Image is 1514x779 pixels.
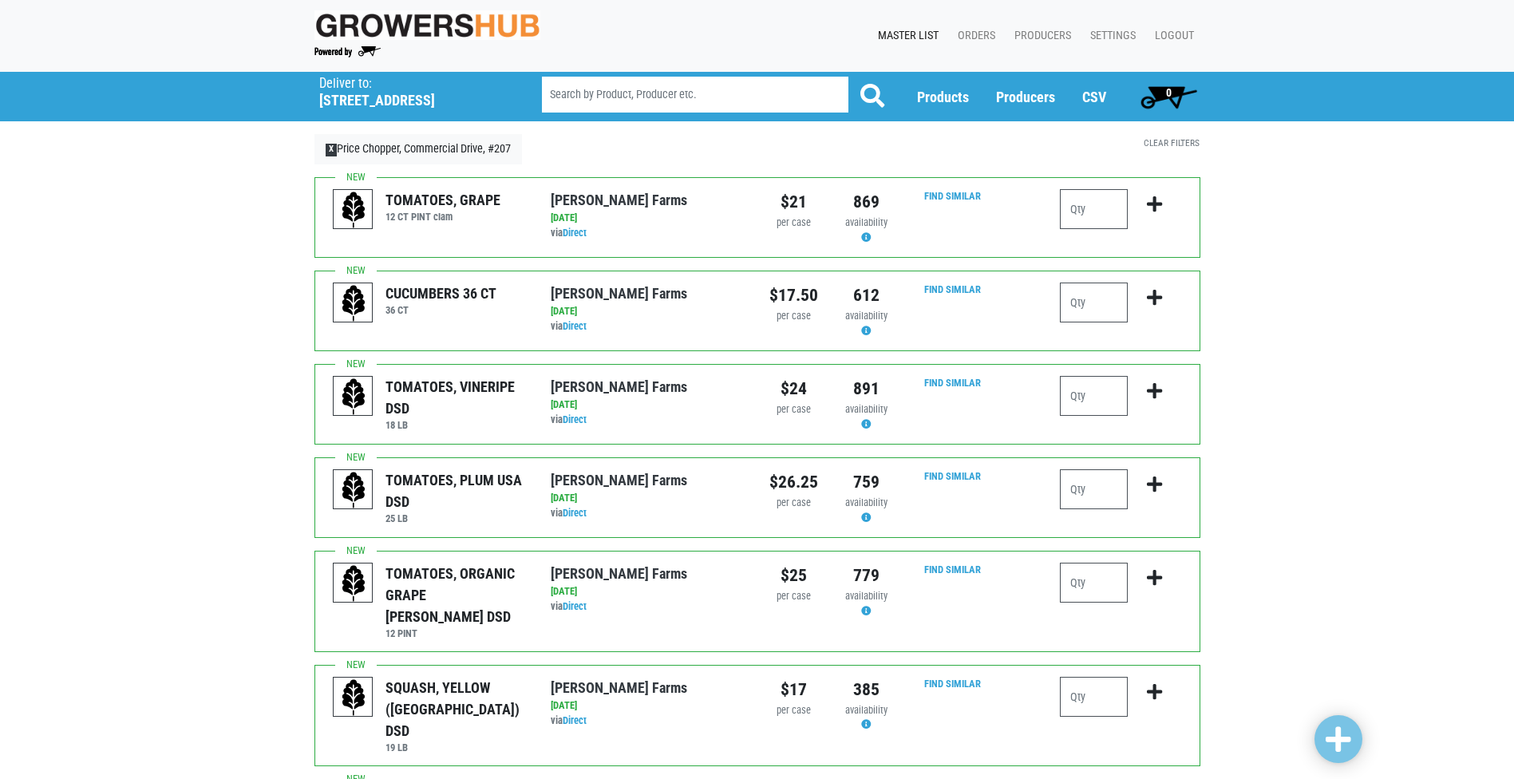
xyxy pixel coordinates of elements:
h6: 12 CT PINT clam [385,211,500,223]
a: Find Similar [924,470,981,482]
h6: 12 PINT [385,627,527,639]
span: Price Chopper, Commercial Drive, #207 (4535 Commercial Dr, New Hartford, NY 13413, USA) [319,72,513,109]
a: Direct [563,507,587,519]
a: Producers [1002,21,1077,51]
a: Direct [563,227,587,239]
div: $24 [769,376,818,401]
div: TOMATOES, PLUM USA DSD [385,469,527,512]
span: availability [845,216,887,228]
div: $17.50 [769,283,818,308]
div: 891 [842,376,891,401]
input: Qty [1060,283,1128,322]
a: Orders [945,21,1002,51]
span: availability [845,310,887,322]
div: per case [769,703,818,718]
div: via [551,413,745,428]
div: 385 [842,677,891,702]
div: per case [769,216,818,231]
div: 759 [842,469,891,495]
div: $17 [769,677,818,702]
input: Qty [1060,677,1128,717]
h5: [STREET_ADDRESS] [319,92,501,109]
img: original-fc7597fdc6adbb9d0e2ae620e786d1a2.jpg [314,10,541,40]
div: [DATE] [551,584,745,599]
span: X [326,144,338,156]
a: Find Similar [924,190,981,202]
h6: 18 LB [385,419,527,431]
a: Direct [563,320,587,332]
div: 869 [842,189,891,215]
a: Direct [563,714,587,726]
div: via [551,506,745,521]
a: Products [917,89,969,105]
div: via [551,599,745,615]
input: Search by Product, Producer etc. [542,77,848,113]
div: $26.25 [769,469,818,495]
h6: 19 LB [385,741,527,753]
span: availability [845,496,887,508]
div: $25 [769,563,818,588]
div: [DATE] [551,491,745,506]
a: Logout [1142,21,1200,51]
img: placeholder-variety-43d6402dacf2d531de610a020419775a.svg [334,470,374,510]
div: via [551,319,745,334]
a: Find Similar [924,377,981,389]
div: 779 [842,563,891,588]
div: per case [769,309,818,324]
div: [DATE] [551,698,745,714]
a: XPrice Chopper, Commercial Drive, #207 [314,134,523,164]
img: placeholder-variety-43d6402dacf2d531de610a020419775a.svg [334,678,374,718]
img: placeholder-variety-43d6402dacf2d531de610a020419775a.svg [334,377,374,417]
span: availability [845,403,887,415]
div: via [551,226,745,241]
div: 612 [842,283,891,308]
a: [PERSON_NAME] Farms [551,472,687,488]
input: Qty [1060,376,1128,416]
a: [PERSON_NAME] Farms [551,285,687,302]
a: [PERSON_NAME] Farms [551,192,687,208]
span: availability [845,704,887,716]
a: Producers [996,89,1055,105]
div: $21 [769,189,818,215]
img: placeholder-variety-43d6402dacf2d531de610a020419775a.svg [334,190,374,230]
div: [DATE] [551,397,745,413]
input: Qty [1060,469,1128,509]
a: Master List [865,21,945,51]
a: Settings [1077,21,1142,51]
div: [DATE] [551,211,745,226]
div: TOMATOES, ORGANIC GRAPE [PERSON_NAME] DSD [385,563,527,627]
p: Deliver to: [319,76,501,92]
div: TOMATOES, GRAPE [385,189,500,211]
input: Qty [1060,189,1128,229]
div: via [551,714,745,729]
img: Powered by Big Wheelbarrow [314,46,381,57]
a: CSV [1082,89,1106,105]
span: 0 [1166,86,1172,99]
h6: 25 LB [385,512,527,524]
div: CUCUMBERS 36 CT [385,283,496,304]
a: Find Similar [924,678,981,690]
div: per case [769,496,818,511]
a: Direct [563,600,587,612]
h6: 36 CT [385,304,496,316]
a: 0 [1133,81,1204,113]
div: per case [769,402,818,417]
div: per case [769,589,818,604]
div: [DATE] [551,304,745,319]
img: placeholder-variety-43d6402dacf2d531de610a020419775a.svg [334,283,374,323]
a: Find Similar [924,283,981,295]
div: TOMATOES, VINERIPE DSD [385,376,527,419]
a: Direct [563,413,587,425]
input: Qty [1060,563,1128,603]
a: [PERSON_NAME] Farms [551,565,687,582]
a: [PERSON_NAME] Farms [551,679,687,696]
div: SQUASH, YELLOW ([GEOGRAPHIC_DATA]) DSD [385,677,527,741]
img: placeholder-variety-43d6402dacf2d531de610a020419775a.svg [334,563,374,603]
a: Find Similar [924,563,981,575]
span: availability [845,590,887,602]
a: Clear Filters [1144,137,1200,148]
a: [PERSON_NAME] Farms [551,378,687,395]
